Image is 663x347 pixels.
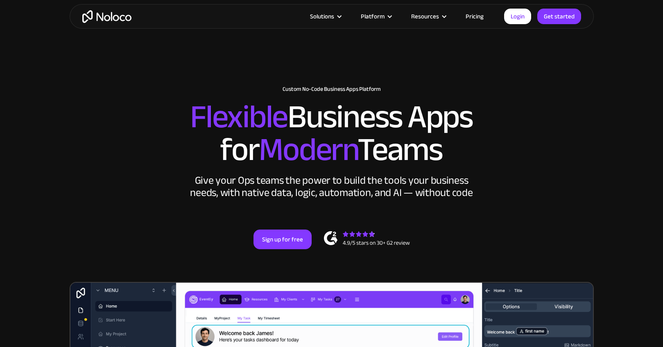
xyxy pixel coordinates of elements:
div: Solutions [310,11,334,22]
span: Flexible [190,86,287,147]
div: Resources [401,11,455,22]
div: Give your Ops teams the power to build the tools your business needs, with native data, logic, au... [188,174,475,199]
span: Modern [259,119,358,180]
a: Login [504,9,531,24]
h2: Business Apps for Teams [78,101,586,166]
div: Solutions [300,11,351,22]
div: Platform [351,11,401,22]
a: home [82,10,131,23]
div: Resources [411,11,439,22]
a: Sign up for free [253,230,312,249]
div: Platform [361,11,385,22]
a: Get started [537,9,581,24]
a: Pricing [455,11,494,22]
h1: Custom No-Code Business Apps Platform [78,86,586,92]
